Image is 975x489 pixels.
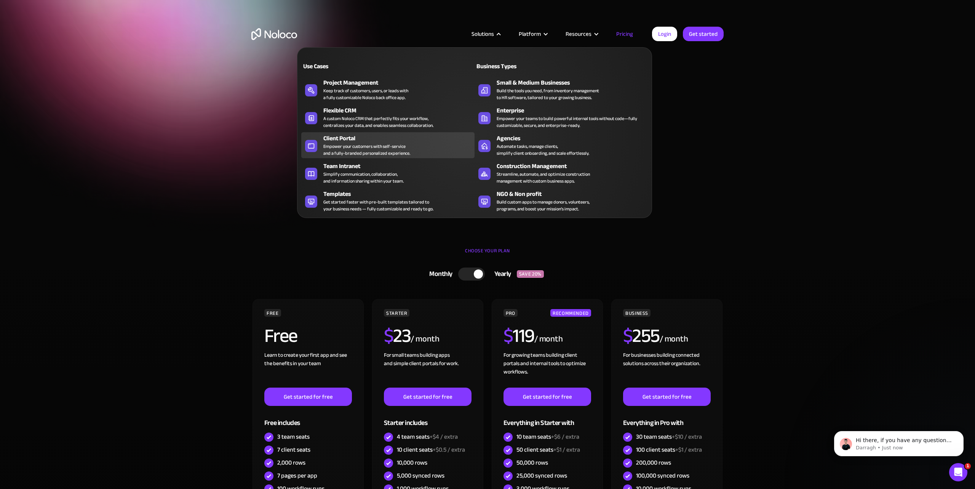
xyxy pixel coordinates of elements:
[411,333,439,345] div: / month
[475,62,558,71] div: Business Types
[472,29,494,39] div: Solutions
[519,29,541,39] div: Platform
[636,471,689,480] div: 100,000 synced rows
[277,446,310,454] div: 7 client seats
[823,415,975,468] iframe: Intercom notifications message
[516,471,567,480] div: 25,000 synced rows
[636,459,671,467] div: 200,000 rows
[503,309,518,317] div: PRO
[636,446,702,454] div: 100 client seats
[636,433,702,441] div: 30 team seats
[297,37,652,218] nav: Solutions
[397,459,427,467] div: 10,000 rows
[475,57,648,75] a: Business Types
[264,351,352,388] div: Learn to create your first app and see the benefits in your team ‍
[475,160,648,186] a: Construction ManagementStreamline, automate, and optimize constructionmanagement with custom busi...
[301,188,475,214] a: TemplatesGet started faster with pre-built templates tailored toyour business needs — fully custo...
[516,459,548,467] div: 50,000 rows
[323,134,478,143] div: Client Portal
[652,27,677,41] a: Login
[475,104,648,130] a: EnterpriseEmpower your teams to build powerful internal tools without code—fully customizable, se...
[323,78,478,87] div: Project Management
[323,106,478,115] div: Flexible CRM
[497,199,590,212] div: Build custom apps to manage donors, volunteers, programs, and boost your mission’s impact.
[277,459,305,467] div: 2,000 rows
[566,29,591,39] div: Resources
[497,189,651,199] div: NGO & Non profit
[433,444,465,455] span: +$0.5 / extra
[277,433,310,441] div: 3 team seats
[323,87,408,101] div: Keep track of customers, users, or leads with a fully customizable Noloco back office app.
[264,309,281,317] div: FREE
[497,143,589,157] div: Automate tasks, manage clients, simplify client onboarding, and scale effortlessly.
[623,326,660,345] h2: 255
[683,27,724,41] a: Get started
[323,189,478,199] div: Templates
[301,132,475,158] a: Client PortalEmpower your customers with self-serviceand a fully-branded personalized experience.
[675,444,702,455] span: +$1 / extra
[516,433,579,441] div: 10 team seats
[251,118,724,141] h2: Grow your business at any stage with tiered pricing plans that fit your needs.
[623,318,633,354] span: $
[503,388,591,406] a: Get started for free
[623,388,711,406] a: Get started for free
[323,171,404,184] div: Simplify communication, collaboration, and information sharing within your team.
[497,162,651,171] div: Construction Management
[384,388,472,406] a: Get started for free
[550,309,591,317] div: RECOMMENDED
[551,431,579,443] span: +$6 / extra
[517,270,544,278] div: SAVE 20%
[397,433,458,441] div: 4 team seats
[277,471,317,480] div: 7 pages per app
[323,199,433,212] div: Get started faster with pre-built templates tailored to your business needs — fully customizable ...
[323,115,433,129] div: A custom Noloco CRM that perfectly fits your workflow, centralizes your data, and enables seamles...
[301,77,475,103] a: Project ManagementKeep track of customers, users, or leads witha fully customizable Noloco back o...
[384,309,409,317] div: STARTER
[251,65,724,111] h1: Flexible Pricing Designed for Business
[556,29,607,39] div: Resources
[301,57,475,75] a: Use Cases
[965,463,971,469] span: 1
[623,406,711,431] div: Everything in Pro with
[301,104,475,130] a: Flexible CRMA custom Noloco CRM that perfectly fits your workflow,centralizes your data, and enab...
[516,446,580,454] div: 50 client seats
[503,351,591,388] div: For growing teams building client portals and internal tools to optimize workflows.
[623,351,711,388] div: For businesses building connected solutions across their organization. ‍
[397,471,444,480] div: 5,000 synced rows
[503,326,534,345] h2: 119
[497,106,651,115] div: Enterprise
[497,78,651,87] div: Small & Medium Businesses
[301,62,385,71] div: Use Cases
[475,188,648,214] a: NGO & Non profitBuild custom apps to manage donors, volunteers,programs, and boost your mission’s...
[323,143,410,157] div: Empower your customers with self-service and a fully-branded personalized experience.
[420,268,458,280] div: Monthly
[384,326,411,345] h2: 23
[323,162,478,171] div: Team Intranet
[264,326,297,345] h2: Free
[623,309,651,317] div: BUSINESS
[384,351,472,388] div: For small teams building apps and simple client portals for work. ‍
[503,318,513,354] span: $
[430,431,458,443] span: +$4 / extra
[534,333,563,345] div: / month
[497,87,599,101] div: Build the tools you need, from inventory management to HR software, tailored to your growing busi...
[301,160,475,186] a: Team IntranetSimplify communication, collaboration,and information sharing within your team.
[607,29,643,39] a: Pricing
[251,28,297,40] a: home
[553,444,580,455] span: +$1 / extra
[497,171,590,184] div: Streamline, automate, and optimize construction management with custom business apps.
[475,77,648,103] a: Small & Medium BusinessesBuild the tools you need, from inventory managementto HR software, tailo...
[251,245,724,264] div: CHOOSE YOUR PLAN
[475,132,648,158] a: AgenciesAutomate tasks, manage clients,simplify client onboarding, and scale effortlessly.
[509,29,556,39] div: Platform
[264,388,352,406] a: Get started for free
[264,406,352,431] div: Free includes
[497,134,651,143] div: Agencies
[497,115,644,129] div: Empower your teams to build powerful internal tools without code—fully customizable, secure, and ...
[949,463,967,481] iframe: Intercom live chat
[485,268,517,280] div: Yearly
